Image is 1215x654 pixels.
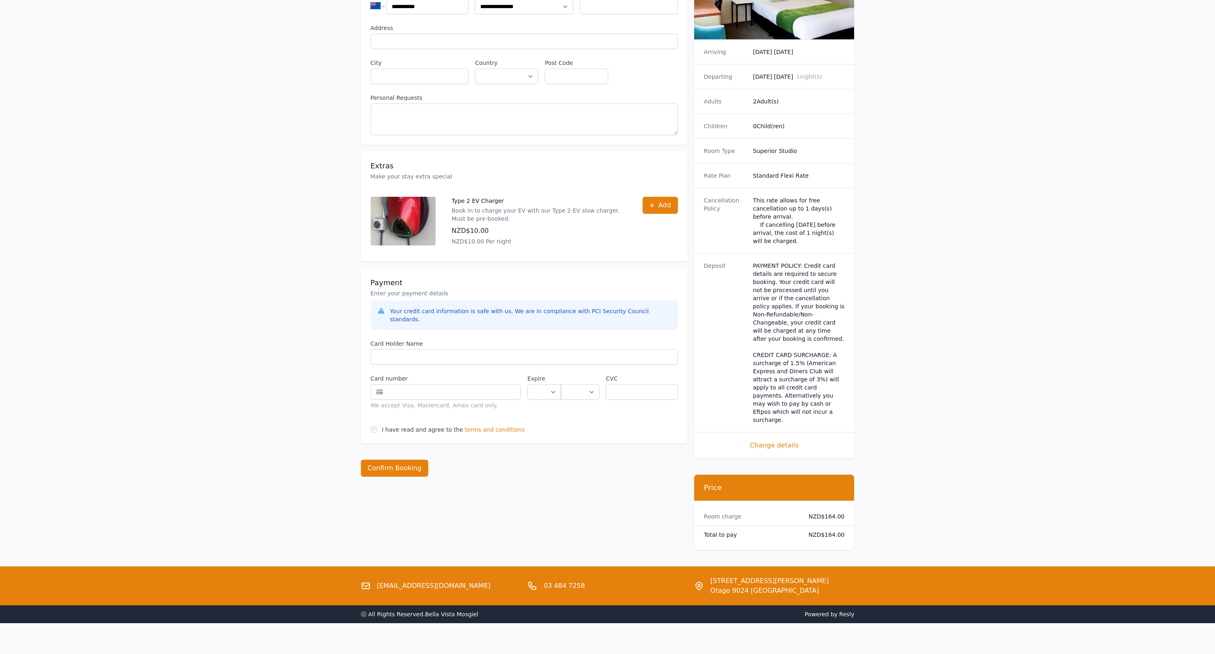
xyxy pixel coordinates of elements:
[611,610,855,618] span: Powered by
[704,147,747,155] dt: Room Type
[802,531,845,539] dd: NZD$164.00
[796,73,822,80] span: 1 night(s)
[527,374,561,383] label: Expire
[704,97,747,105] dt: Adults
[658,200,671,210] span: Add
[371,340,678,348] label: Card Holder Name
[753,48,845,56] dd: [DATE] [DATE]
[704,512,796,521] dt: Room charge
[371,401,521,409] div: We accept Visa, Mastercard, Amex card only.
[753,97,845,105] dd: 2 Adult(s)
[371,289,678,297] p: Enter your payment details
[452,237,626,245] p: NZD$10.00 Per night
[544,581,585,591] a: 03 484 7258
[545,59,608,67] label: Post Code
[377,581,491,591] a: [EMAIL_ADDRESS][DOMAIN_NAME]
[704,441,845,450] span: Change details
[371,161,678,171] h3: Extras
[704,196,747,245] dt: Cancellation Policy
[704,48,747,56] dt: Arriving
[710,576,829,586] span: [STREET_ADDRESS][PERSON_NAME]
[452,197,626,205] p: Type 2 EV Charger
[753,262,845,424] dd: PAYMENT POLICY: Credit card details are required to secure booking. Your credit card will not be ...
[371,59,469,67] label: City
[704,262,747,424] dt: Deposit
[452,226,626,236] p: NZD$10.00
[606,374,678,383] label: CVC
[753,196,845,245] div: This rate allows for free cancellation up to 1 days(s) before arrival. If cancelling [DATE] befor...
[361,460,429,477] button: Confirm Booking
[465,426,525,434] span: terms and conditions
[371,278,678,288] h3: Payment
[704,122,747,130] dt: Children
[475,59,538,67] label: Country
[361,611,479,617] span: ⓒ All Rights Reserved. Bella Vista Mosgiel
[802,512,845,521] dd: NZD$164.00
[371,197,436,245] img: Type 2 EV Charger
[704,483,845,493] h3: Price
[704,172,747,180] dt: Rate Plan
[753,122,845,130] dd: 0 Child(ren)
[371,172,678,181] p: Make your stay extra special
[371,24,678,32] label: Address
[390,307,671,323] div: Your credit card information is safe with us. We are in compliance with PCI Security Council stan...
[753,172,845,180] dd: Standard Flexi Rate
[452,207,626,223] p: Book in to charge your EV with our Type 2 EV slow charger. Must be pre-booked.
[753,73,845,81] dd: [DATE] [DATE]
[704,531,796,539] dt: Total to pay
[371,94,678,102] label: Personal Requests
[371,374,521,383] label: Card number
[839,611,854,617] a: Resly
[710,586,829,596] span: Otago 9024 [GEOGRAPHIC_DATA]
[382,426,463,433] label: I have read and agree to the
[704,73,747,81] dt: Departing
[561,374,599,383] label: .
[753,147,845,155] dd: Superior Studio
[643,197,678,214] button: Add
